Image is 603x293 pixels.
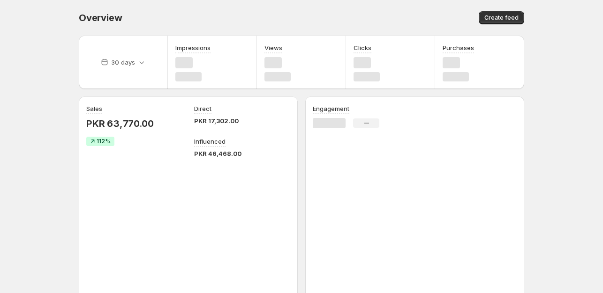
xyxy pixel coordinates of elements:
p: PKR 17,302.00 [194,116,239,125]
h3: Views [264,43,282,52]
h3: Sales [86,104,102,113]
h3: Impressions [175,43,211,52]
h3: Engagement [313,104,349,113]
span: Create feed [484,14,519,22]
p: 30 days [111,58,135,67]
button: Create feed [479,11,524,24]
p: Influenced [194,137,226,146]
p: Direct [194,104,211,113]
h3: Purchases [443,43,474,52]
span: Overview [79,12,122,23]
span: 112% [97,138,111,145]
p: PKR 46,468.00 [194,149,241,158]
h3: Clicks [354,43,371,52]
p: PKR 63,770.00 [86,118,153,129]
